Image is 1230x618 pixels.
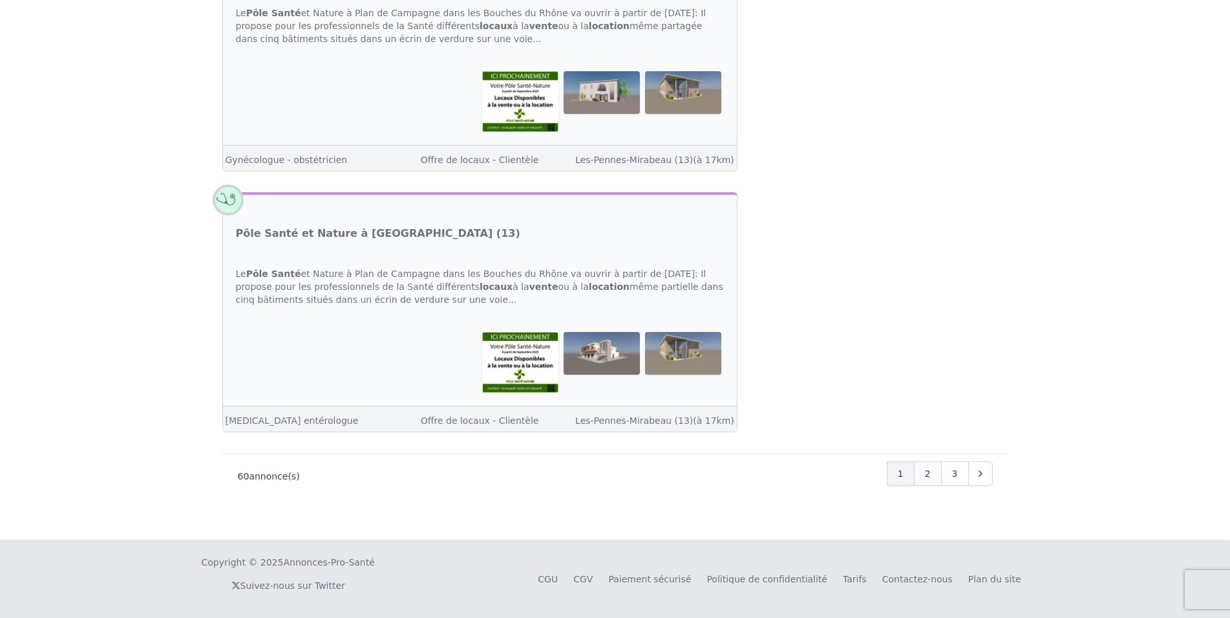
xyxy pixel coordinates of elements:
a: Paiement sécurisé [608,574,691,584]
strong: locaux [480,21,513,31]
img: Pôle Santé et Nature à Plan de Campagne (13) [564,332,640,375]
a: Suivez-nous sur Twitter [231,580,345,591]
a: Tarifs [843,574,867,584]
span: 60 [238,471,249,481]
p: annonce(s) [238,470,300,483]
img: Pôle Santé et Nature à Plan de Campagne (13) [564,71,640,114]
a: Plan du site [968,574,1021,584]
strong: location [589,21,630,31]
span: (à 17km) [693,415,734,426]
a: Les-Pennes-Mirabeau (13)(à 17km) [575,415,734,426]
nav: Pagination [887,461,993,486]
a: Offre de locaux - Clientèle [421,155,539,165]
a: Les-Pennes-Mirabeau (13)(à 17km) [575,155,734,165]
img: Pôle Santé et Nature à Plan de Campagne (13) [645,332,721,375]
span: 3 [952,467,958,480]
div: Le et Nature à Plan de Campagne dans les Bouches du Rhône va ouvrir à partir de [DATE]: Il propos... [223,254,737,319]
a: Offre de locaux - Clientèle [421,415,539,426]
div: Copyright © 2025 [202,556,375,569]
a: Gynécologue - obstétricien [226,155,348,165]
a: Contactez-nous [882,574,953,584]
span: 2 [925,467,931,480]
strong: vente [529,21,558,31]
strong: vente [529,281,558,292]
strong: locaux [480,281,513,292]
a: [MEDICAL_DATA] entérologue [226,415,359,426]
img: Pôle Santé et Nature à Plan de Campagne (13) [645,71,721,114]
img: Pôle Santé et Nature à Plan de Campagne (13) [482,332,558,393]
span: 1 [898,467,904,480]
a: Annonces-Pro-Santé [283,556,374,569]
strong: Pôle Santé [246,269,301,279]
strong: Pôle Santé [246,8,301,18]
a: Pôle Santé et Nature à [GEOGRAPHIC_DATA] (13) [236,226,520,241]
img: Pôle Santé et Nature à Plan de Campagne (13) [482,71,558,132]
a: CGU [538,574,558,584]
strong: location [589,281,630,292]
a: CGV [573,574,593,584]
a: Politique de confidentialité [706,574,827,584]
span: (à 17km) [693,155,734,165]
